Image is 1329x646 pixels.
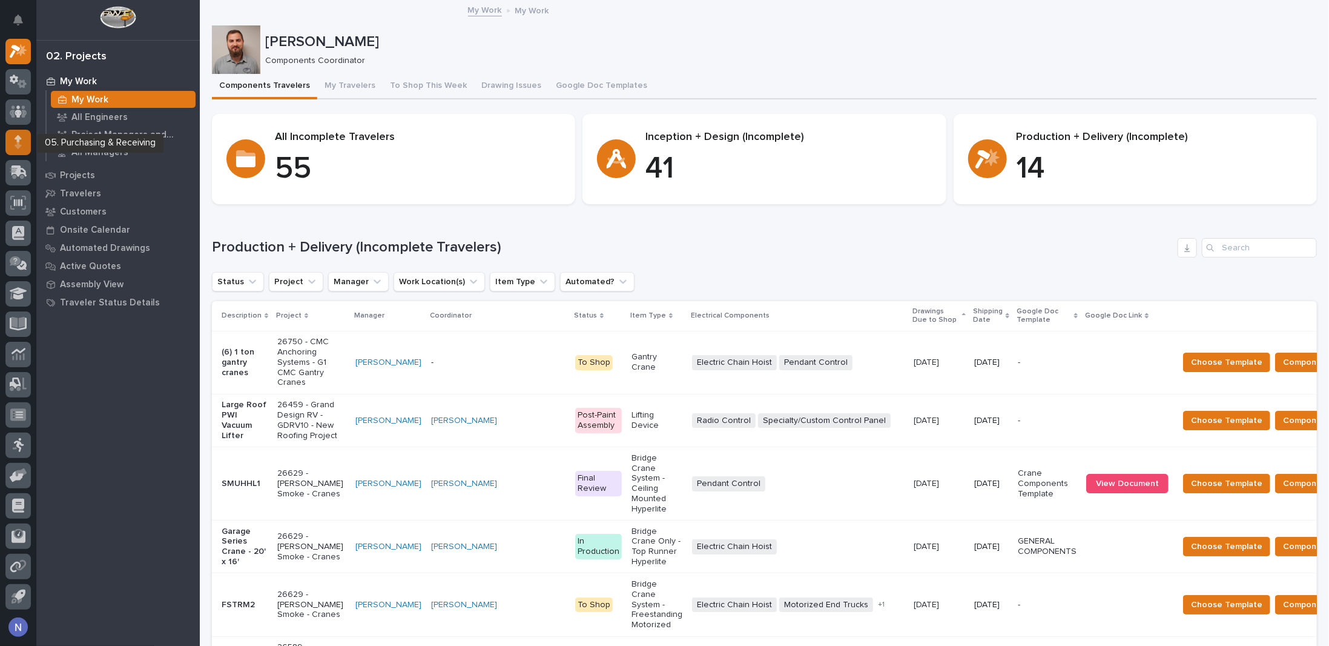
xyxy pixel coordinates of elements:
[1191,476,1262,491] span: Choose Template
[1018,416,1077,426] p: -
[355,542,421,552] a: [PERSON_NAME]
[60,188,101,199] p: Travelers
[222,527,268,567] p: Garage Series Crane - 20' x 16'
[71,130,191,141] p: Project Managers and Engineers
[36,221,200,239] a: Onsite Calendar
[60,207,107,218] p: Customers
[222,479,268,489] p: SMUHHL1
[47,108,200,125] a: All Engineers
[1017,131,1302,144] p: Production + Delivery (Incomplete)
[71,95,108,105] p: My Work
[60,225,130,236] p: Onsite Calendar
[100,6,136,28] img: Workspace Logo
[71,147,128,158] p: All Managers
[355,600,421,610] a: [PERSON_NAME]
[277,590,346,620] p: 26629 - [PERSON_NAME] Smoke - Cranes
[692,539,777,554] span: Electric Chain Hoist
[549,74,655,99] button: Google Doc Templates
[974,479,1008,489] p: [DATE]
[276,309,302,322] p: Project
[222,309,262,322] p: Description
[36,184,200,202] a: Travelers
[222,400,268,441] p: Large Roof PWI Vacuum Lifter
[1183,595,1270,614] button: Choose Template
[758,413,891,428] span: Specialty/Custom Control Panel
[692,598,777,613] span: Electric Chain Hoist
[490,272,555,291] button: Item Type
[630,309,666,322] p: Item Type
[692,476,765,491] span: Pendant Control
[36,202,200,221] a: Customers
[575,408,622,433] div: Post-Paint Assembly
[1191,539,1262,554] span: Choose Template
[632,410,682,431] p: Lifting Device
[355,416,421,426] a: [PERSON_NAME]
[222,347,268,378] p: (6) 1 ton gantry cranes
[974,416,1008,426] p: [DATE]
[692,413,756,428] span: Radio Control
[1018,600,1077,610] p: -
[515,3,549,16] p: My Work
[275,151,561,187] p: 55
[575,355,613,370] div: To Shop
[46,50,107,64] div: 02. Projects
[692,355,777,370] span: Electric Chain Hoist
[265,56,1307,66] p: Components Coordinator
[60,279,124,290] p: Assembly View
[1183,353,1270,372] button: Choose Template
[632,352,682,373] p: Gantry Crane
[1085,309,1142,322] p: Google Doc Link
[779,598,873,613] span: Motorized End Trucks
[355,479,421,489] a: [PERSON_NAME]
[431,479,497,489] a: [PERSON_NAME]
[36,72,200,90] a: My Work
[575,534,622,559] div: In Production
[212,272,264,291] button: Status
[269,272,323,291] button: Project
[47,91,200,108] a: My Work
[575,598,613,613] div: To Shop
[212,74,317,99] button: Components Travelers
[36,239,200,257] a: Automated Drawings
[47,126,200,143] a: Project Managers and Engineers
[1018,536,1077,557] p: GENERAL COMPONENTS
[430,309,472,322] p: Coordinator
[914,413,942,426] p: [DATE]
[60,170,95,181] p: Projects
[1183,474,1270,493] button: Choose Template
[60,76,97,87] p: My Work
[431,542,497,552] a: [PERSON_NAME]
[632,527,682,567] p: Bridge Crane Only - Top Runner Hyperlite
[1202,238,1317,258] div: Search
[560,272,635,291] button: Automated?
[1183,411,1270,430] button: Choose Template
[1096,479,1159,488] span: View Document
[632,453,682,514] p: Bridge Crane System - Ceiling Mounted Hyperlite
[474,74,549,99] button: Drawing Issues
[1183,537,1270,556] button: Choose Template
[394,272,485,291] button: Work Location(s)
[15,15,31,34] div: Notifications
[912,305,959,327] p: Drawings Due to Shop
[878,601,885,608] span: + 1
[36,166,200,184] a: Projects
[1017,151,1302,187] p: 14
[645,151,931,187] p: 41
[5,7,31,33] button: Notifications
[914,598,942,610] p: [DATE]
[779,355,852,370] span: Pendant Control
[574,309,597,322] p: Status
[36,293,200,311] a: Traveler Status Details
[47,144,200,161] a: All Managers
[328,272,389,291] button: Manager
[222,600,268,610] p: FSTRM2
[277,531,346,562] p: 26629 - [PERSON_NAME] Smoke - Cranes
[1191,413,1262,428] span: Choose Template
[575,471,622,496] div: Final Review
[317,74,383,99] button: My Travelers
[974,542,1008,552] p: [DATE]
[60,261,121,272] p: Active Quotes
[60,298,160,308] p: Traveler Status Details
[974,358,1008,368] p: [DATE]
[71,112,128,123] p: All Engineers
